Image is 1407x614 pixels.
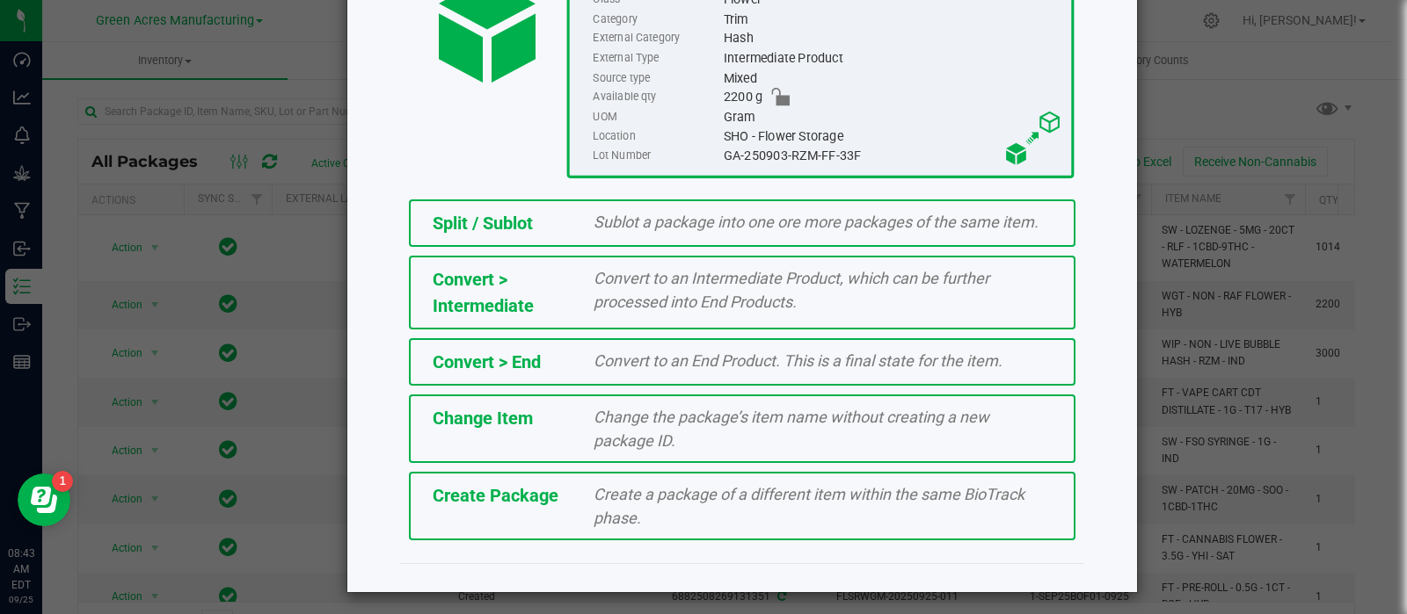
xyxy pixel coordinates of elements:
[723,29,1061,48] div: Hash
[723,10,1061,29] div: Trim
[723,48,1061,68] div: Intermediate Product
[593,69,719,88] label: Source type
[723,126,1061,146] div: SHO - Flower Storage
[433,351,541,372] span: Convert > End
[593,107,719,126] label: UOM
[433,213,533,234] span: Split / Sublot
[594,269,989,311] span: Convert to an Intermediate Product, which can be further processed into End Products.
[52,471,73,492] iframe: Resource center unread badge
[594,408,989,450] span: Change the package’s item name without creating a new package ID.
[593,88,719,107] label: Available qty
[594,213,1039,231] span: Sublot a package into one ore more packages of the same item.
[723,107,1061,126] div: Gram
[593,48,719,68] label: External Type
[594,485,1024,527] span: Create a package of a different item within the same BioTrack phase.
[433,485,558,506] span: Create Package
[723,146,1061,165] div: GA-250903-RZM-FF-33F
[18,473,70,526] iframe: Resource center
[593,126,719,146] label: Location
[593,29,719,48] label: External Category
[593,10,719,29] label: Category
[723,88,762,107] span: 2200 g
[433,408,533,429] span: Change Item
[594,351,1002,370] span: Convert to an End Product. This is a final state for the item.
[723,69,1061,88] div: Mixed
[593,146,719,165] label: Lot Number
[433,269,534,316] span: Convert > Intermediate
